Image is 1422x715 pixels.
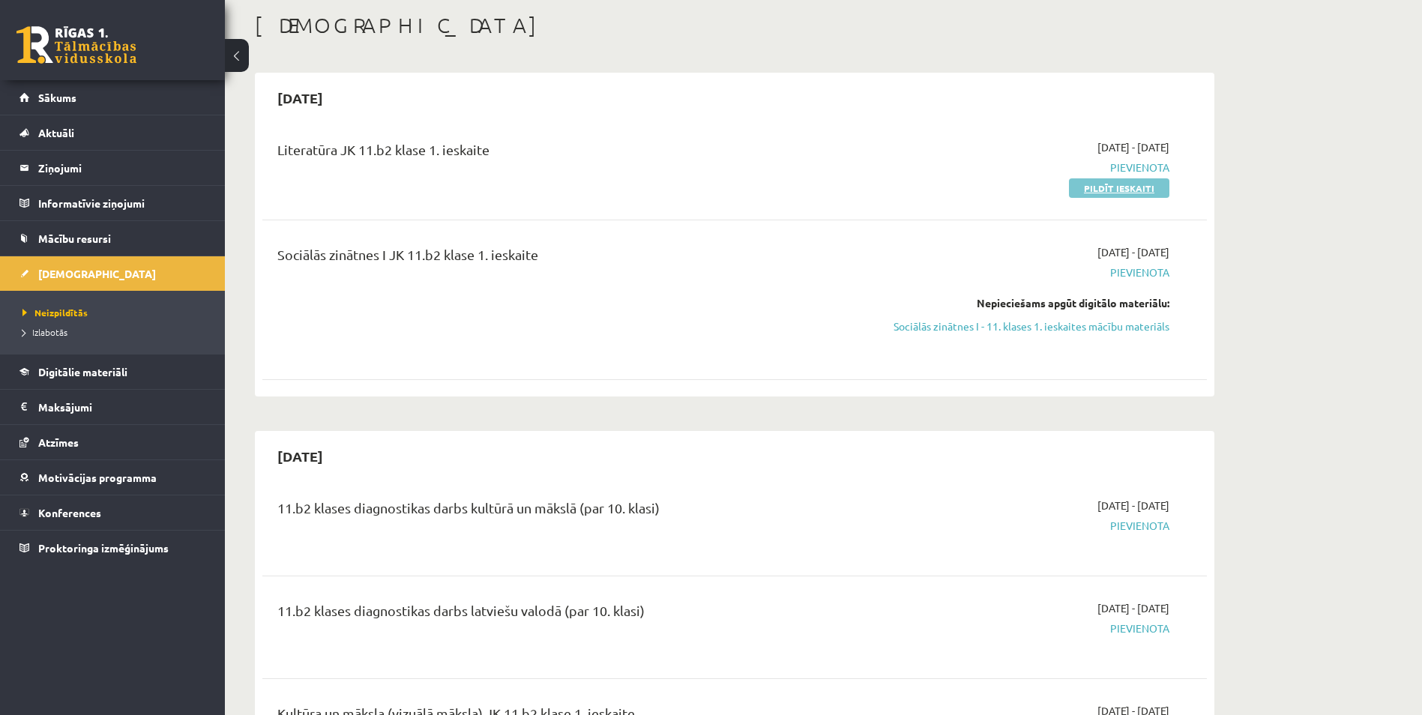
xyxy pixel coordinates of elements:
span: Pievienota [887,518,1169,534]
span: Neizpildītās [22,307,88,319]
div: 11.b2 klases diagnostikas darbs latviešu valodā (par 10. klasi) [277,600,864,628]
a: Aktuāli [19,115,206,150]
a: Pildīt ieskaiti [1069,178,1169,198]
a: Digitālie materiāli [19,355,206,389]
a: Mācību resursi [19,221,206,256]
a: Rīgas 1. Tālmācības vidusskola [16,26,136,64]
span: Atzīmes [38,435,79,449]
a: Ziņojumi [19,151,206,185]
a: Izlabotās [22,325,210,339]
span: [DATE] - [DATE] [1097,498,1169,513]
span: [DATE] - [DATE] [1097,139,1169,155]
span: Izlabotās [22,326,67,338]
h2: [DATE] [262,438,338,474]
span: [DATE] - [DATE] [1097,600,1169,616]
legend: Maksājumi [38,390,206,424]
span: Proktoringa izmēģinājums [38,541,169,555]
span: [DEMOGRAPHIC_DATA] [38,267,156,280]
a: [DEMOGRAPHIC_DATA] [19,256,206,291]
div: Nepieciešams apgūt digitālo materiālu: [887,295,1169,311]
span: Pievienota [887,265,1169,280]
legend: Informatīvie ziņojumi [38,186,206,220]
a: Atzīmes [19,425,206,459]
a: Neizpildītās [22,306,210,319]
div: Literatūra JK 11.b2 klase 1. ieskaite [277,139,864,167]
span: Digitālie materiāli [38,365,127,378]
a: Informatīvie ziņojumi [19,186,206,220]
span: Pievienota [887,621,1169,636]
div: Sociālās zinātnes I JK 11.b2 klase 1. ieskaite [277,244,864,272]
span: Sākums [38,91,76,104]
a: Sākums [19,80,206,115]
span: Mācību resursi [38,232,111,245]
span: Pievienota [887,160,1169,175]
a: Konferences [19,495,206,530]
h2: [DATE] [262,80,338,115]
div: 11.b2 klases diagnostikas darbs kultūrā un mākslā (par 10. klasi) [277,498,864,525]
legend: Ziņojumi [38,151,206,185]
span: Motivācijas programma [38,471,157,484]
a: Sociālās zinātnes I - 11. klases 1. ieskaites mācību materiāls [887,319,1169,334]
a: Maksājumi [19,390,206,424]
h1: [DEMOGRAPHIC_DATA] [255,13,1214,38]
a: Proktoringa izmēģinājums [19,531,206,565]
span: Aktuāli [38,126,74,139]
span: [DATE] - [DATE] [1097,244,1169,260]
span: Konferences [38,506,101,519]
a: Motivācijas programma [19,460,206,495]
